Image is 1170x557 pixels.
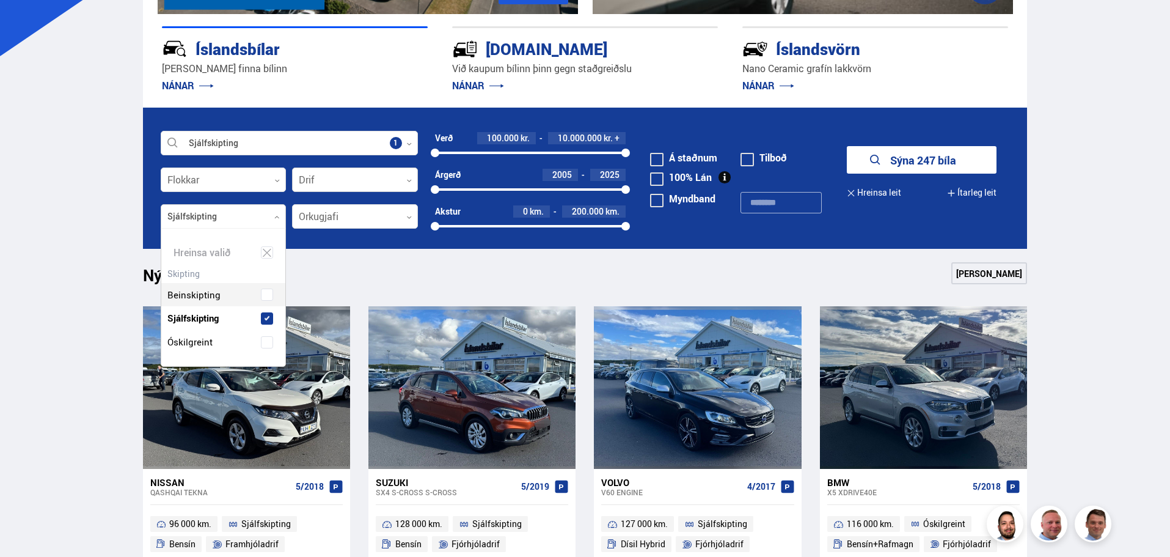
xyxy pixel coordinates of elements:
[947,179,996,207] button: Ítarleg leit
[435,133,453,143] div: Verð
[169,517,211,531] span: 96 000 km.
[747,482,775,492] span: 4/2017
[951,262,1027,284] a: [PERSON_NAME]
[923,517,965,531] span: Óskilgreint
[143,266,241,292] h1: Nýtt á skrá
[601,488,742,496] div: V60 ENGINE
[847,179,901,207] button: Hreinsa leit
[621,537,665,551] span: Dísil Hybrid
[296,482,324,492] span: 5/2018
[472,517,522,531] span: Sjálfskipting
[162,37,384,59] div: Íslandsbílar
[827,488,968,496] div: X5 XDRIVE40E
[161,241,286,265] div: Hreinsa valið
[650,194,715,204] label: Myndband
[487,132,519,144] span: 100.000
[169,537,196,551] span: Bensín
[395,537,422,551] span: Bensín
[452,62,718,76] p: Við kaupum bílinn þinn gegn staðgreiðslu
[558,132,602,144] span: 10.000.000
[167,286,221,304] span: Beinskipting
[742,62,1008,76] p: Nano Ceramic grafín lakkvörn
[376,488,516,496] div: SX4 S-Cross S-CROSS
[742,36,768,62] img: -Svtn6bYgwAsiwNX.svg
[435,170,461,180] div: Árgerð
[435,207,461,216] div: Akstur
[742,79,794,92] a: NÁNAR
[452,537,500,551] span: Fjórhjóladrif
[552,169,572,180] span: 2005
[615,133,620,143] span: +
[150,488,291,496] div: Qashqai TEKNA
[601,477,742,488] div: Volvo
[572,205,604,217] span: 200.000
[530,207,544,216] span: km.
[452,79,504,92] a: NÁNAR
[827,477,968,488] div: BMW
[225,537,279,551] span: Framhjóladrif
[740,153,787,163] label: Tilboð
[847,517,894,531] span: 116 000 km.
[650,153,717,163] label: Á staðnum
[162,79,214,92] a: NÁNAR
[847,537,913,551] span: Bensín+Rafmagn
[604,133,613,143] span: kr.
[698,517,747,531] span: Sjálfskipting
[150,477,291,488] div: Nissan
[847,146,996,174] button: Sýna 247 bíla
[167,309,219,327] span: Sjálfskipting
[241,517,291,531] span: Sjálfskipting
[452,36,478,62] img: tr5P-W3DuiFaO7aO.svg
[1077,507,1113,544] img: FbJEzSuNWCJXmdc-.webp
[395,517,442,531] span: 128 000 km.
[523,205,528,217] span: 0
[521,133,530,143] span: kr.
[167,333,213,351] span: Óskilgreint
[10,5,46,42] button: Opna LiveChat spjallviðmót
[521,482,549,492] span: 5/2019
[605,207,620,216] span: km.
[376,477,516,488] div: Suzuki
[600,169,620,180] span: 2025
[452,37,675,59] div: [DOMAIN_NAME]
[973,482,1001,492] span: 5/2018
[162,62,428,76] p: [PERSON_NAME] finna bílinn
[989,507,1025,544] img: nhp88E3Fdnt1Opn2.png
[1033,507,1069,544] img: siFngHWaQ9KaOqBr.png
[650,172,712,182] label: 100% Lán
[943,537,991,551] span: Fjórhjóladrif
[162,36,188,62] img: JRvxyua_JYH6wB4c.svg
[742,37,965,59] div: Íslandsvörn
[695,537,744,551] span: Fjórhjóladrif
[621,517,668,531] span: 127 000 km.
